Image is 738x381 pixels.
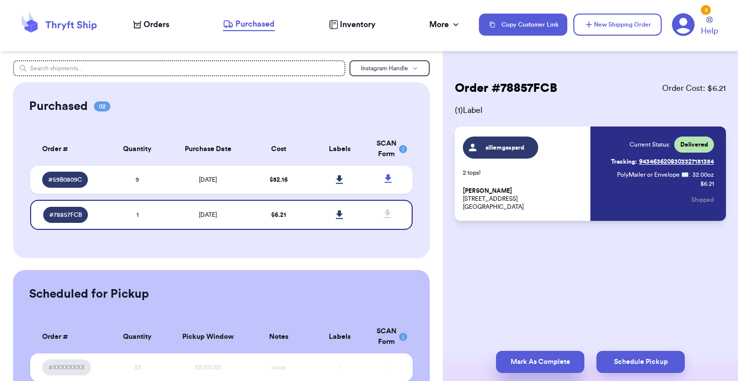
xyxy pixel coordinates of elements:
span: Inventory [340,19,376,31]
span: #XXXXXXXX [48,363,85,371]
span: XX [134,364,141,370]
span: Orders [144,19,169,31]
div: 2 [701,5,711,15]
span: 02 [94,101,110,111]
span: PolyMailer or Envelope ✉️ [617,172,689,178]
span: - [339,364,341,370]
th: Labels [309,320,371,353]
span: : [689,171,690,179]
div: More [429,19,461,31]
span: Current Status: [630,141,670,149]
button: Instagram Handle [349,60,430,76]
span: [PERSON_NAME] [463,187,512,195]
a: Inventory [329,19,376,31]
a: Tracking:9434636208303327151354 [611,154,714,170]
span: Help [701,25,718,37]
span: # 78857FCB [49,211,82,219]
span: Purchased [235,18,275,30]
span: Order Cost: $ 6.21 [662,82,726,94]
h2: Scheduled for Pickup [29,286,149,302]
span: $ 52.16 [270,177,288,183]
span: Instagram Handle [361,65,408,71]
span: 9 [136,177,139,183]
button: Copy Customer Link [479,14,567,36]
a: 2 [672,13,695,36]
a: Help [701,17,718,37]
span: [DATE] [199,177,217,183]
th: Quantity [107,320,168,353]
th: Notes [248,320,309,353]
span: - [388,364,390,370]
h2: Order # 78857FCB [455,80,557,96]
p: [STREET_ADDRESS] [GEOGRAPHIC_DATA] [463,187,584,211]
span: [DATE] [199,212,217,218]
div: SCAN Form [377,326,401,347]
a: Orders [133,19,169,31]
span: xxxxx [271,364,286,370]
span: 32.00 oz [692,171,714,179]
span: ( 1 ) Label [455,104,726,116]
span: Delivered [680,141,708,149]
button: Shipped [691,189,714,211]
span: # 59B0809C [48,176,82,184]
span: $ 6.21 [271,212,286,218]
th: Purchase Date [168,133,248,166]
th: Order # [30,133,106,166]
th: Quantity [107,133,168,166]
th: Labels [309,133,371,166]
span: 1 [137,212,139,218]
button: Schedule Pickup [596,351,685,373]
input: Search shipments... [13,60,345,76]
th: Cost [248,133,309,166]
span: Tracking: [611,158,637,166]
span: alliemgaspard [481,144,529,152]
button: New Shipping Order [573,14,662,36]
p: 2 tops! [463,169,584,177]
button: Mark As Complete [496,351,584,373]
span: XX/XX/XX [195,364,221,370]
a: Purchased [223,18,275,31]
div: SCAN Form [377,139,401,160]
p: $ 6.21 [700,180,714,188]
th: Order # [30,320,106,353]
h2: Purchased [29,98,88,114]
th: Pickup Window [168,320,248,353]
